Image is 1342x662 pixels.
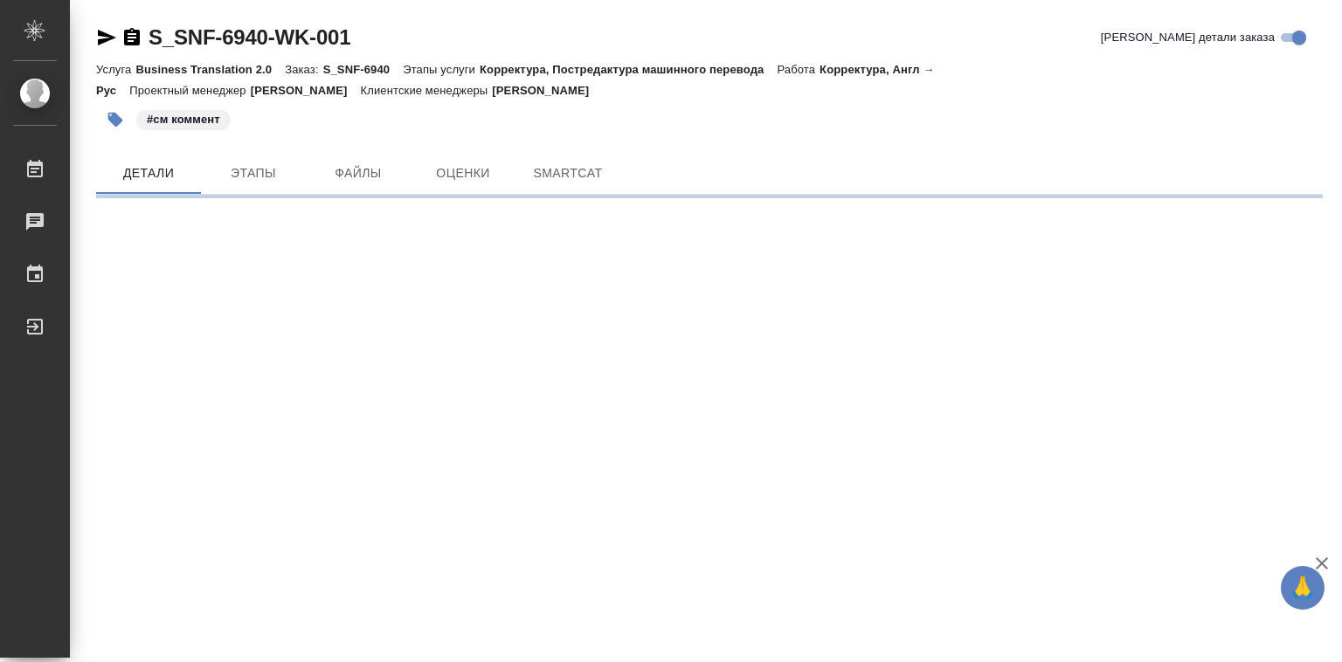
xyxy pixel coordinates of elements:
span: Детали [107,162,190,184]
p: S_SNF-6940 [323,63,404,76]
button: Скопировать ссылку [121,27,142,48]
span: Этапы [211,162,295,184]
button: Скопировать ссылку для ЯМессенджера [96,27,117,48]
p: #см коммент [147,111,220,128]
p: [PERSON_NAME] [492,84,602,97]
p: [PERSON_NAME] [251,84,361,97]
button: 🙏 [1281,566,1325,610]
p: Услуга [96,63,135,76]
span: см коммент [135,111,232,126]
span: Оценки [421,162,505,184]
p: Проектный менеджер [129,84,250,97]
p: Работа [777,63,820,76]
a: S_SNF-6940-WK-001 [149,25,350,49]
p: Заказ: [285,63,322,76]
button: Добавить тэг [96,100,135,139]
span: [PERSON_NAME] детали заказа [1101,29,1275,46]
p: Корректура, Постредактура машинного перевода [480,63,777,76]
p: Этапы услуги [403,63,480,76]
span: SmartCat [526,162,610,184]
p: Business Translation 2.0 [135,63,285,76]
span: Файлы [316,162,400,184]
span: 🙏 [1288,569,1318,606]
p: Клиентские менеджеры [361,84,493,97]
